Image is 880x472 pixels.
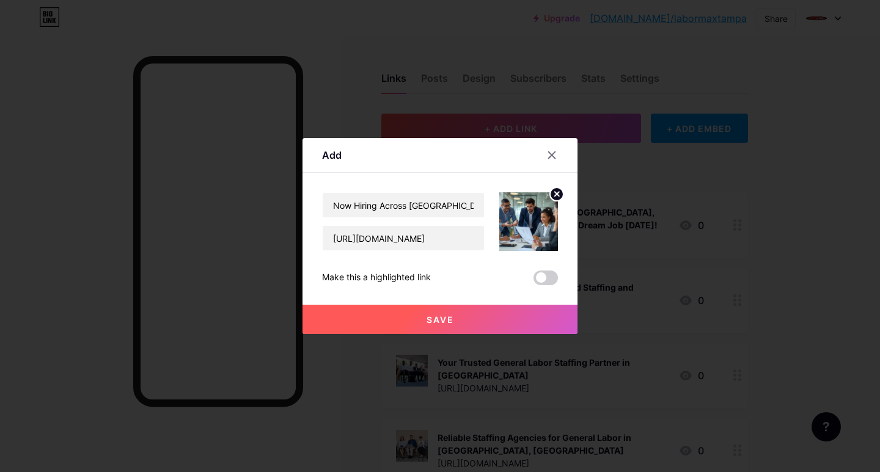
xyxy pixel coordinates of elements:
[427,314,454,325] span: Save
[499,192,558,251] img: link_thumbnail
[302,305,577,334] button: Save
[323,193,484,217] input: Title
[322,148,342,162] div: Add
[322,270,431,285] div: Make this a highlighted link
[323,226,484,250] input: URL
